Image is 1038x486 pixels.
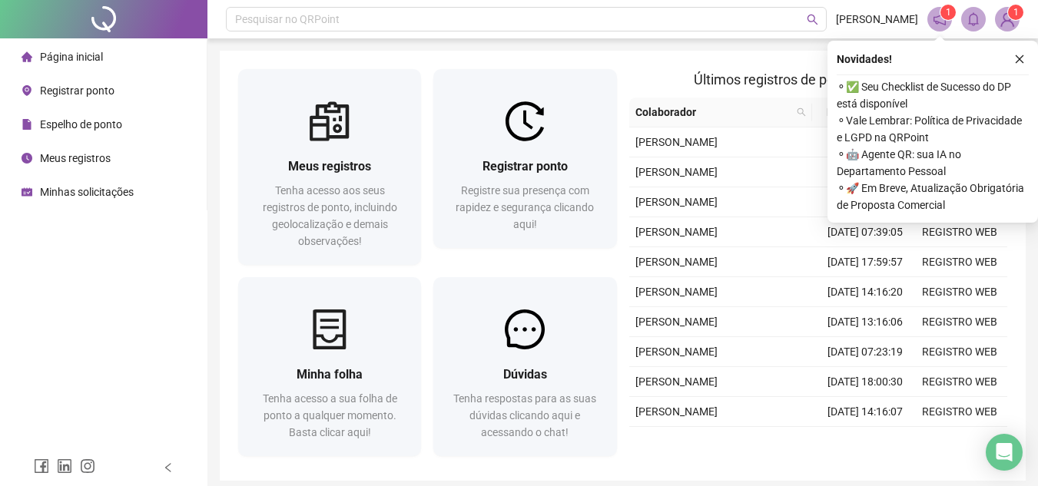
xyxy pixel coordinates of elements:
[40,152,111,164] span: Meus registros
[40,84,114,97] span: Registrar ponto
[837,146,1029,180] span: ⚬ 🤖 Agente QR: sua IA no Departamento Pessoal
[635,316,718,328] span: [PERSON_NAME]
[433,277,616,456] a: DúvidasTenha respostas para as suas dúvidas clicando aqui e acessando o chat!
[837,78,1029,112] span: ⚬ ✅ Seu Checklist de Sucesso do DP está disponível
[818,127,913,157] td: [DATE] 08:11:13
[1013,7,1019,18] span: 1
[913,217,1007,247] td: REGISTRO WEB
[453,392,596,438] span: Tenha respostas para as suas dúvidas clicando aqui e acessando o chat!
[967,12,980,26] span: bell
[818,247,913,277] td: [DATE] 17:59:57
[913,367,1007,397] td: REGISTRO WEB
[794,101,809,124] span: search
[913,277,1007,307] td: REGISTRO WEB
[1008,5,1023,20] sup: Atualize o seu contato no menu Meus Dados
[837,112,1029,146] span: ⚬ Vale Lembrar: Política de Privacidade e LGPD na QRPoint
[836,11,918,28] span: [PERSON_NAME]
[263,392,397,438] span: Tenha acesso a sua folha de ponto a qualquer momento. Basta clicar aqui!
[635,166,718,178] span: [PERSON_NAME]
[635,405,718,418] span: [PERSON_NAME]
[433,69,616,248] a: Registrar pontoRegistre sua presença com rapidez e segurança clicando aqui!
[807,14,818,25] span: search
[694,71,942,88] span: Últimos registros de ponto sincronizados
[818,307,913,337] td: [DATE] 13:16:06
[22,85,32,96] span: environment
[456,184,594,230] span: Registre sua presença com rapidez e segurança clicando aqui!
[635,104,791,121] span: Colaborador
[635,286,718,298] span: [PERSON_NAME]
[837,51,892,68] span: Novidades !
[818,337,913,367] td: [DATE] 07:23:19
[837,180,1029,213] span: ⚬ 🚀 Em Breve, Atualização Obrigatória de Proposta Comercial
[933,12,947,26] span: notification
[22,187,32,197] span: schedule
[818,217,913,247] td: [DATE] 07:39:05
[940,5,956,20] sup: 1
[818,427,913,457] td: [DATE] 13:16:39
[818,157,913,187] td: [DATE] 13:56:48
[297,367,363,382] span: Minha folha
[818,277,913,307] td: [DATE] 14:16:20
[503,367,547,382] span: Dúvidas
[40,186,134,198] span: Minhas solicitações
[238,69,421,265] a: Meus registrosTenha acesso aos seus registros de ponto, incluindo geolocalização e demais observa...
[22,119,32,130] span: file
[288,159,371,174] span: Meus registros
[818,187,913,217] td: [DATE] 13:26:35
[986,434,1023,471] div: Open Intercom Messenger
[635,226,718,238] span: [PERSON_NAME]
[913,307,1007,337] td: REGISTRO WEB
[635,256,718,268] span: [PERSON_NAME]
[913,247,1007,277] td: REGISTRO WEB
[913,427,1007,457] td: REGISTRO WEB
[635,375,718,388] span: [PERSON_NAME]
[818,104,885,121] span: Data/Hora
[263,184,397,247] span: Tenha acesso aos seus registros de ponto, incluindo geolocalização e demais observações!
[635,196,718,208] span: [PERSON_NAME]
[483,159,568,174] span: Registrar ponto
[946,7,951,18] span: 1
[40,118,122,131] span: Espelho de ponto
[913,397,1007,427] td: REGISTRO WEB
[163,462,174,473] span: left
[1014,54,1025,64] span: close
[913,337,1007,367] td: REGISTRO WEB
[996,8,1019,31] img: 84045
[80,458,95,474] span: instagram
[40,51,103,63] span: Página inicial
[818,367,913,397] td: [DATE] 18:00:30
[797,107,806,117] span: search
[22,153,32,164] span: clock-circle
[34,458,49,474] span: facebook
[635,345,718,358] span: [PERSON_NAME]
[57,458,72,474] span: linkedin
[238,277,421,456] a: Minha folhaTenha acesso a sua folha de ponto a qualquer momento. Basta clicar aqui!
[812,98,904,127] th: Data/Hora
[635,136,718,148] span: [PERSON_NAME]
[22,51,32,62] span: home
[818,397,913,427] td: [DATE] 14:16:07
